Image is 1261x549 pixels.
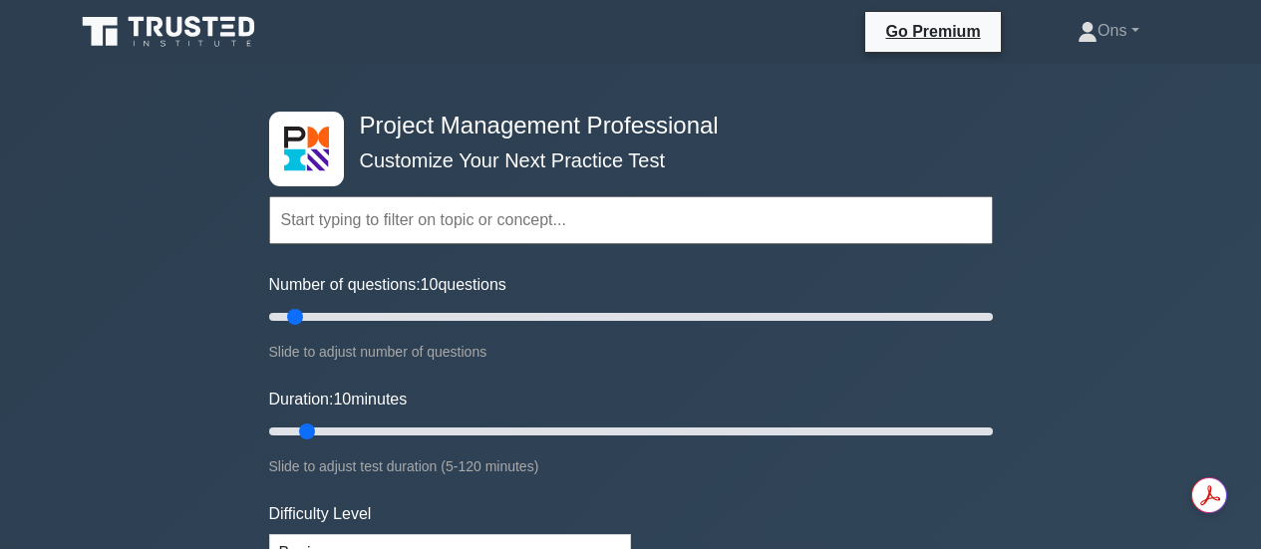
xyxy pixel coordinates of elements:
[873,19,992,44] a: Go Premium
[269,388,408,412] label: Duration: minutes
[269,502,372,526] label: Difficulty Level
[269,340,993,364] div: Slide to adjust number of questions
[269,273,506,297] label: Number of questions: questions
[1030,11,1186,51] a: Ons
[333,391,351,408] span: 10
[269,454,993,478] div: Slide to adjust test duration (5-120 minutes)
[269,196,993,244] input: Start typing to filter on topic or concept...
[352,112,895,140] h4: Project Management Professional
[421,276,439,293] span: 10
